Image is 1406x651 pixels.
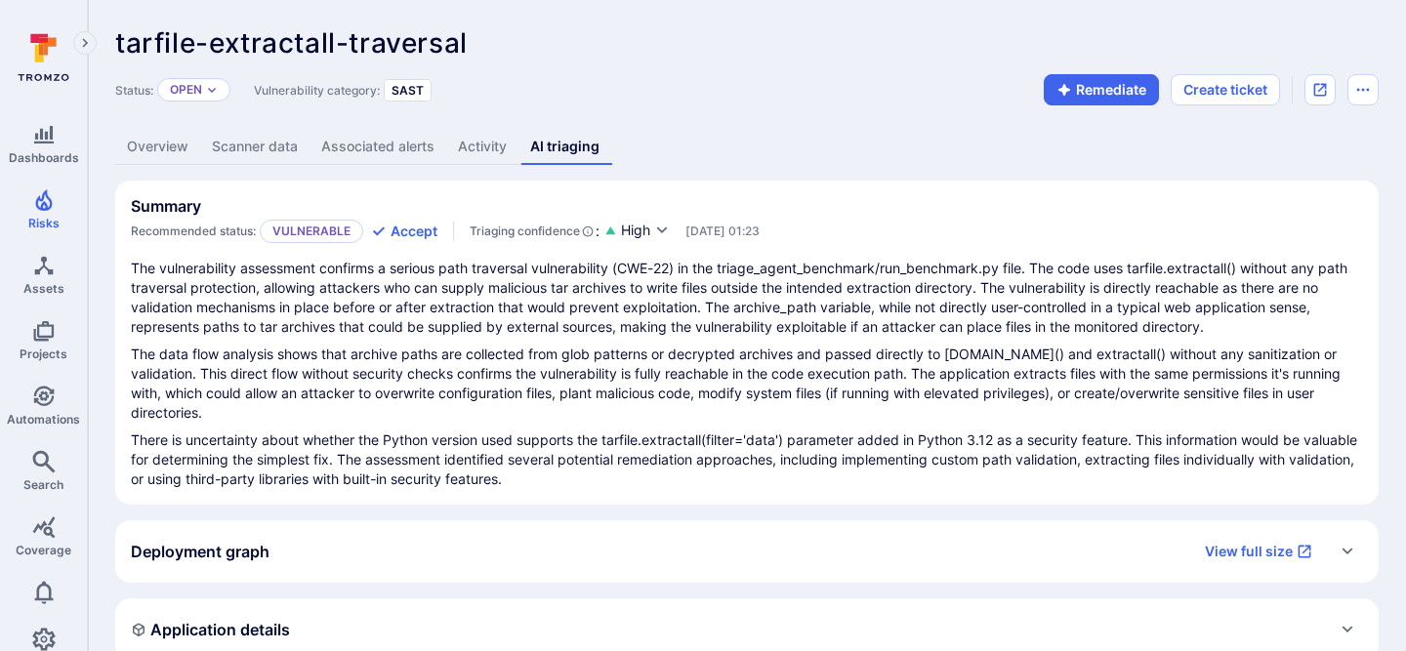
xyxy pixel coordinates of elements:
[131,430,1363,489] p: There is uncertainty about whether the Python version used supports the tarfile.extractall(filter...
[1347,74,1379,105] button: Options menu
[582,222,594,241] svg: AI Triaging Agent self-evaluates the confidence behind recommended status based on the depth and ...
[131,224,256,238] span: Recommended status:
[115,83,153,98] span: Status:
[260,220,363,243] p: Vulnerable
[115,520,1379,583] div: Expand
[9,150,79,165] span: Dashboards
[384,79,432,102] div: SAST
[470,222,580,241] span: Triaging confidence
[16,543,71,557] span: Coverage
[131,345,1363,423] p: The data flow analysis shows that archive paths are collected from glob patterns or decrypted arc...
[206,84,218,96] button: Expand dropdown
[170,82,202,98] button: Open
[23,477,63,492] span: Search
[1193,536,1324,567] a: View full size
[115,26,468,60] span: tarfile-extractall-traversal
[131,620,290,639] h2: Application details
[115,129,200,165] a: Overview
[518,129,611,165] a: AI triaging
[131,196,201,216] h2: Summary
[470,222,600,241] div: :
[7,412,80,427] span: Automations
[200,129,310,165] a: Scanner data
[254,83,380,98] span: Vulnerability category:
[1304,74,1336,105] div: Open original issue
[131,259,1363,337] p: The vulnerability assessment confirms a serious path traversal vulnerability (CWE-22) in the tria...
[78,35,92,52] i: Expand navigation menu
[621,221,650,240] span: High
[685,224,760,238] span: Only visible to Tromzo users
[115,129,1379,165] div: Vulnerability tabs
[131,542,269,561] h2: Deployment graph
[20,346,67,361] span: Projects
[1171,74,1280,105] button: Create ticket
[446,129,518,165] a: Activity
[1044,74,1159,105] button: Remediate
[310,129,446,165] a: Associated alerts
[621,221,670,241] button: High
[73,31,97,55] button: Expand navigation menu
[371,222,437,241] button: Accept
[23,281,64,296] span: Assets
[28,216,60,230] span: Risks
